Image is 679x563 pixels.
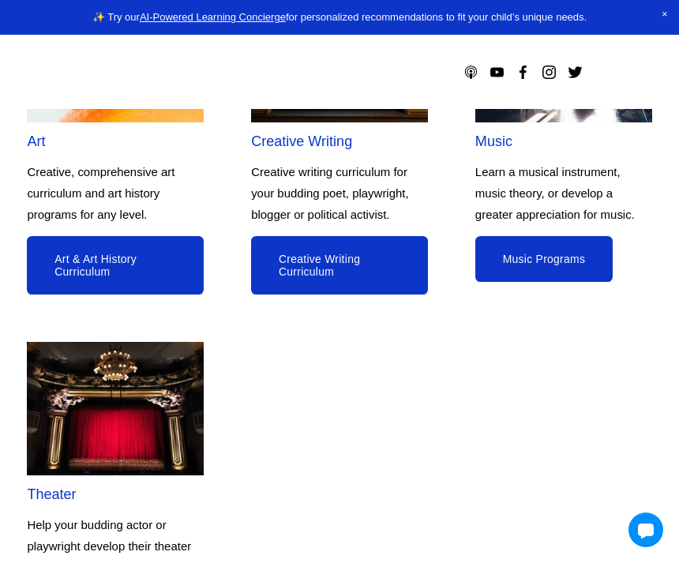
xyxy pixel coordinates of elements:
[251,133,428,152] h2: Creative Writing
[27,342,204,475] img: Theater Curriculum
[567,64,583,81] a: Twitter
[541,64,557,81] a: Instagram
[475,162,652,226] p: Learn a musical instrument, music theory, or develop a greater appreciation for music.
[489,64,505,81] a: YouTube
[475,236,613,282] a: Music Programs
[27,486,204,505] h2: Theater
[251,162,428,226] p: Creative writing curriculum for your budding poet, playwright, blogger or political activist.
[27,162,204,226] p: Creative, comprehensive art curriculum and art history programs for any level.
[515,64,531,81] a: Facebook
[27,236,204,295] a: Art & Art History Curriculum
[251,236,428,295] a: Creative Writing Curriculum
[27,133,204,152] h2: Art
[475,133,652,152] h2: Music
[140,11,286,23] a: AI-Powered Learning Concierge
[463,64,479,81] a: Apple Podcasts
